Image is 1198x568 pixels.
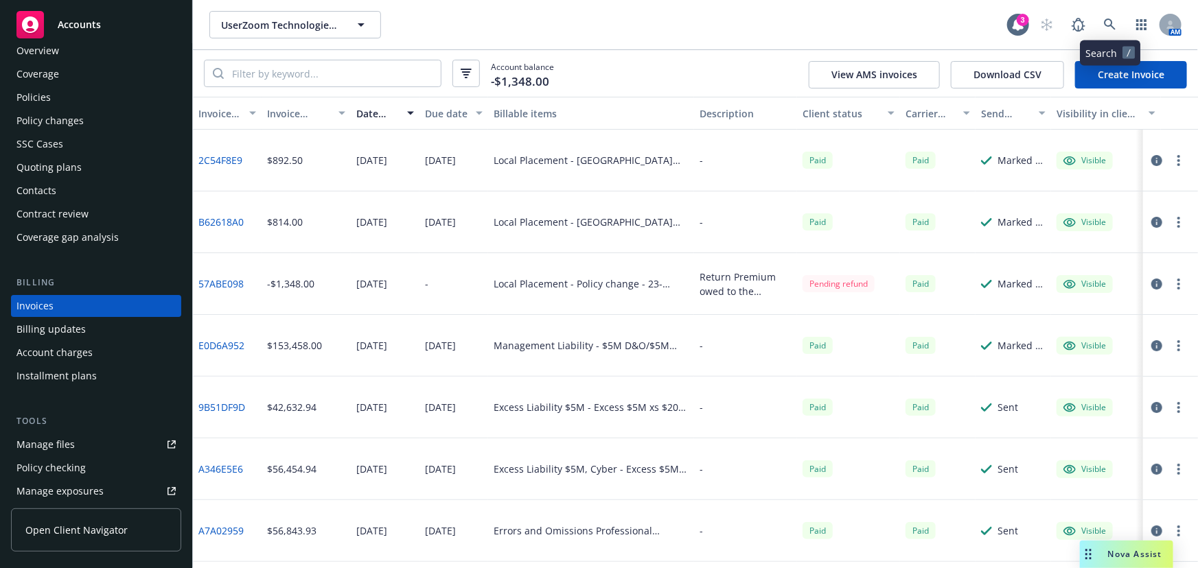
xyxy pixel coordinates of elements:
div: Paid [906,275,936,292]
div: Sent [998,462,1018,476]
div: $892.50 [267,153,303,167]
div: - [425,276,428,291]
div: [DATE] [356,276,387,291]
a: B62618A0 [198,215,244,229]
a: SSC Cases [11,133,181,155]
span: -$1,348.00 [491,73,549,91]
div: - [700,523,703,538]
button: Date issued [351,97,419,130]
button: Visibility in client dash [1051,97,1161,130]
div: Sent [998,400,1018,414]
div: Paid [803,337,833,354]
div: Marked as sent [998,276,1046,291]
button: Carrier status [900,97,976,130]
div: Tools [11,414,181,428]
a: Installment plans [11,365,181,387]
div: Account charges [16,342,93,364]
div: Paid [906,337,936,354]
div: Policy changes [16,110,84,132]
button: UserZoom Technologies, Inc. [209,11,381,38]
div: - [700,400,703,414]
button: Billable items [488,97,694,130]
div: [DATE] [425,400,456,414]
div: Errors and Omissions Professional Liability - Excess $5M xs $10M - YXB-240380000-00 [494,523,689,538]
div: Management Liability - $5M D&O/$5M EPL/$1M FID - 8264-0000 [494,338,689,353]
div: [DATE] [425,153,456,167]
div: Visible [1063,278,1106,290]
div: Paid [906,460,936,477]
div: Invoice ID [198,106,241,121]
div: Excess Liability $5M, Cyber - Excess $5M xs $15M - AB-6691435-02 [494,462,689,476]
div: Visible [1063,216,1106,228]
div: Overview [16,40,59,62]
div: Manage files [16,434,75,455]
div: - [700,215,703,229]
a: Invoices [11,295,181,317]
a: Policy checking [11,457,181,479]
div: Paid [906,522,936,539]
input: Filter by keyword... [224,60,441,86]
a: Policies [11,86,181,108]
div: [DATE] [425,338,456,353]
div: Description [700,106,792,121]
div: Visible [1063,340,1106,352]
div: [DATE] [356,153,387,167]
a: Start snowing [1033,11,1061,38]
div: - [700,338,703,353]
div: Local Placement - [GEOGRAPHIC_DATA] Public Liability - [GEOGRAPHIC_DATA] - [GEOGRAPHIC_DATA] [494,215,689,229]
span: Paid [803,399,833,416]
div: $814.00 [267,215,303,229]
div: Invoices [16,295,54,317]
div: Paid [803,213,833,230]
button: Invoice ID [193,97,262,130]
div: Paid [906,213,936,230]
div: Marked as sent [998,338,1046,353]
span: UserZoom Technologies, Inc. [221,18,340,32]
div: Marked as sent [998,153,1046,167]
a: 9B51DF9D [198,400,245,414]
div: Coverage [16,63,59,85]
div: Contract review [16,203,89,225]
div: Return Premium owed to the insured after cancellation of 2023 Singapore WC Policy, effective [DATE] [700,270,792,298]
div: 3 [1017,11,1029,23]
div: [DATE] [425,462,456,476]
a: A346E5E6 [198,462,243,476]
button: Send result [976,97,1051,130]
span: Paid [803,522,833,539]
div: Drag to move [1080,541,1097,568]
a: Quoting plans [11,156,181,178]
div: Paid [906,152,936,169]
a: Billing updates [11,318,181,340]
span: Accounts [58,19,101,30]
button: Client status [797,97,900,130]
div: Billable items [494,106,689,121]
div: Invoice amount [267,106,330,121]
div: Coverage gap analysis [16,226,119,248]
a: 57ABE098 [198,276,244,291]
a: Switch app [1128,11,1155,38]
div: $56,454.94 [267,462,316,476]
div: Paid [906,399,936,416]
div: Visible [1063,154,1106,167]
div: Manage exposures [16,480,104,502]
div: [DATE] [425,523,456,538]
span: Paid [803,152,833,169]
div: [DATE] [356,523,387,538]
div: Client status [803,106,879,121]
a: Account charges [11,342,181,364]
div: Billing [11,276,181,289]
button: Due date [419,97,488,130]
div: [DATE] [356,215,387,229]
div: Quoting plans [16,156,82,178]
div: Installment plans [16,365,97,387]
div: Paid [803,460,833,477]
a: Manage exposures [11,480,181,502]
button: Description [694,97,797,130]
